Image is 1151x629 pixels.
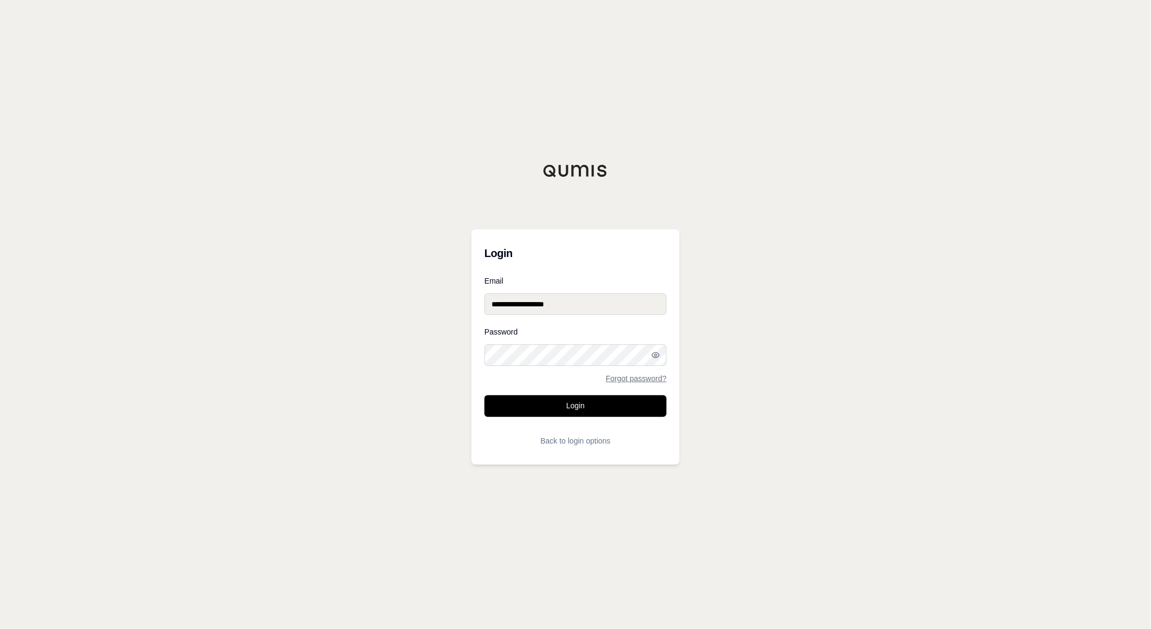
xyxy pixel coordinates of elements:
button: Back to login options [484,430,667,452]
img: Qumis [543,164,608,177]
h3: Login [484,242,667,264]
label: Password [484,328,667,336]
a: Forgot password? [606,375,667,382]
label: Email [484,277,667,285]
button: Login [484,395,667,417]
